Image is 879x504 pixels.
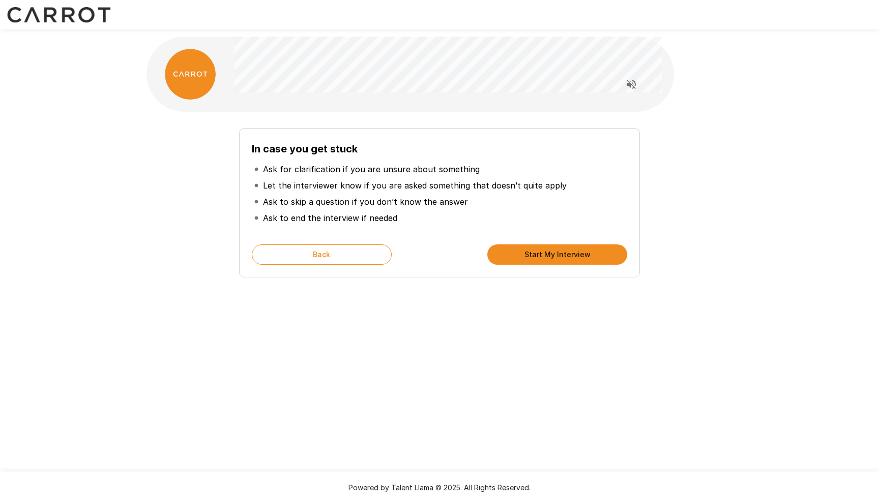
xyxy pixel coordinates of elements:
[252,244,392,265] button: Back
[165,49,216,100] img: carrot_logo.png
[487,244,627,265] button: Start My Interview
[263,196,468,208] p: Ask to skip a question if you don’t know the answer
[263,163,480,175] p: Ask for clarification if you are unsure about something
[12,483,867,493] p: Powered by Talent Llama © 2025. All Rights Reserved.
[621,74,641,94] button: Read questions aloud
[263,179,567,192] p: Let the interviewer know if you are asked something that doesn’t quite apply
[252,143,358,155] b: In case you get stuck
[263,212,397,224] p: Ask to end the interview if needed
